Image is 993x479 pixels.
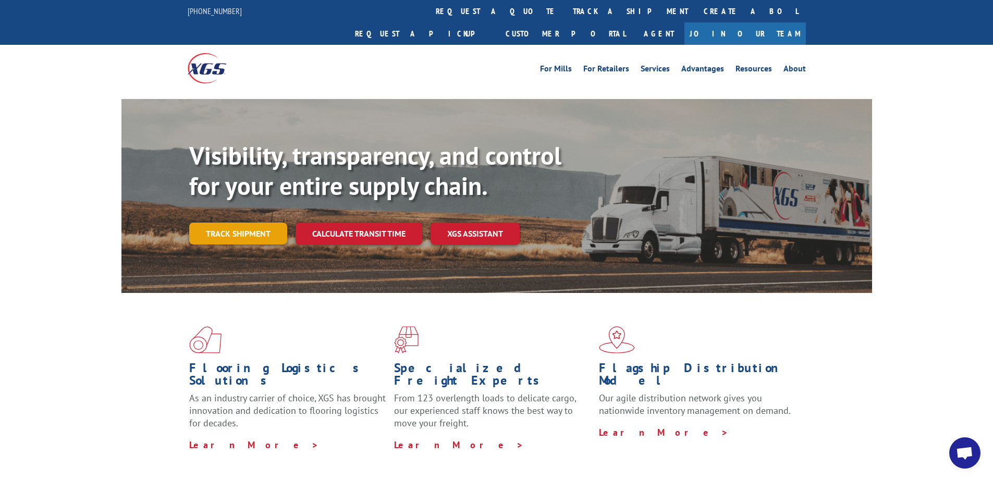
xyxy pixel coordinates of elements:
[394,392,591,438] p: From 123 overlength loads to delicate cargo, our experienced staff knows the best way to move you...
[189,223,287,244] a: Track shipment
[783,65,806,76] a: About
[394,439,524,451] a: Learn More >
[633,22,684,45] a: Agent
[498,22,633,45] a: Customer Portal
[949,437,980,469] a: Open chat
[296,223,422,245] a: Calculate transit time
[641,65,670,76] a: Services
[188,6,242,16] a: [PHONE_NUMBER]
[189,439,319,451] a: Learn More >
[189,139,561,202] b: Visibility, transparency, and control for your entire supply chain.
[540,65,572,76] a: For Mills
[189,362,386,392] h1: Flooring Logistics Solutions
[394,362,591,392] h1: Specialized Freight Experts
[583,65,629,76] a: For Retailers
[599,426,729,438] a: Learn More >
[189,392,386,429] span: As an industry carrier of choice, XGS has brought innovation and dedication to flooring logistics...
[681,65,724,76] a: Advantages
[684,22,806,45] a: Join Our Team
[347,22,498,45] a: Request a pickup
[599,362,796,392] h1: Flagship Distribution Model
[431,223,520,245] a: XGS ASSISTANT
[189,326,222,353] img: xgs-icon-total-supply-chain-intelligence-red
[735,65,772,76] a: Resources
[599,326,635,353] img: xgs-icon-flagship-distribution-model-red
[599,392,791,416] span: Our agile distribution network gives you nationwide inventory management on demand.
[394,326,419,353] img: xgs-icon-focused-on-flooring-red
